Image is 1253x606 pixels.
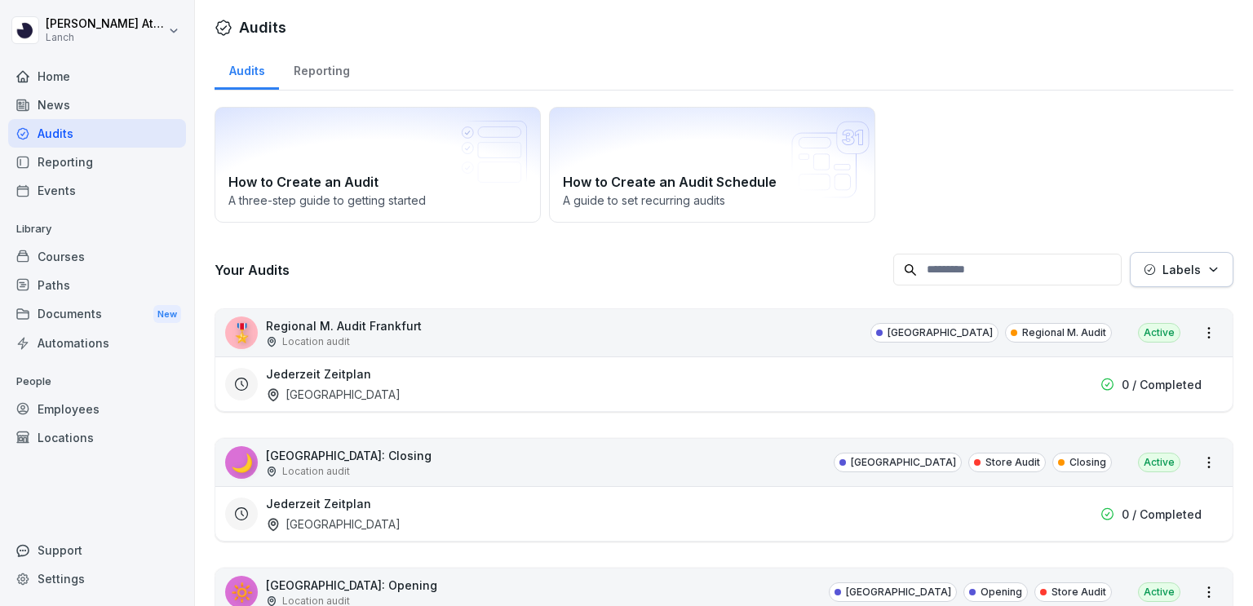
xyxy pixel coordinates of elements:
[8,216,186,242] p: Library
[8,369,186,395] p: People
[888,325,993,340] p: [GEOGRAPHIC_DATA]
[8,423,186,452] a: Locations
[282,464,350,479] p: Location audit
[8,329,186,357] a: Automations
[266,577,437,594] p: [GEOGRAPHIC_DATA]: Opening
[8,148,186,176] a: Reporting
[8,119,186,148] a: Audits
[985,455,1040,470] p: Store Audit
[8,564,186,593] a: Settings
[153,305,181,324] div: New
[215,261,885,279] h3: Your Audits
[8,395,186,423] a: Employees
[846,585,951,599] p: [GEOGRAPHIC_DATA]
[266,365,371,383] h3: Jederzeit Zeitplan
[1138,453,1180,472] div: Active
[225,446,258,479] div: 🌙
[266,447,432,464] p: [GEOGRAPHIC_DATA]: Closing
[981,585,1022,599] p: Opening
[563,172,861,192] h2: How to Create an Audit Schedule
[46,17,165,31] p: [PERSON_NAME] Attaoui
[1162,261,1201,278] p: Labels
[8,242,186,271] a: Courses
[1122,506,1202,523] p: 0 / Completed
[1122,376,1202,393] p: 0 / Completed
[8,176,186,205] a: Events
[228,192,527,209] p: A three-step guide to getting started
[215,107,541,223] a: How to Create an AuditA three-step guide to getting started
[282,334,350,349] p: Location audit
[8,299,186,330] div: Documents
[1069,455,1106,470] p: Closing
[266,317,422,334] p: Regional M. Audit Frankfurt
[8,62,186,91] a: Home
[239,16,286,38] h1: Audits
[1138,582,1180,602] div: Active
[8,271,186,299] a: Paths
[1052,585,1106,599] p: Store Audit
[266,515,401,533] div: [GEOGRAPHIC_DATA]
[851,455,956,470] p: [GEOGRAPHIC_DATA]
[225,316,258,349] div: 🎖️
[563,192,861,209] p: A guide to set recurring audits
[46,32,165,43] p: Lanch
[266,495,371,512] h3: Jederzeit Zeitplan
[215,48,279,90] a: Audits
[228,172,527,192] h2: How to Create an Audit
[1022,325,1106,340] p: Regional M. Audit
[279,48,364,90] a: Reporting
[1138,323,1180,343] div: Active
[1130,252,1233,287] button: Labels
[266,386,401,403] div: [GEOGRAPHIC_DATA]
[8,91,186,119] a: News
[549,107,875,223] a: How to Create an Audit ScheduleA guide to set recurring audits
[8,299,186,330] a: DocumentsNew
[8,536,186,564] div: Support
